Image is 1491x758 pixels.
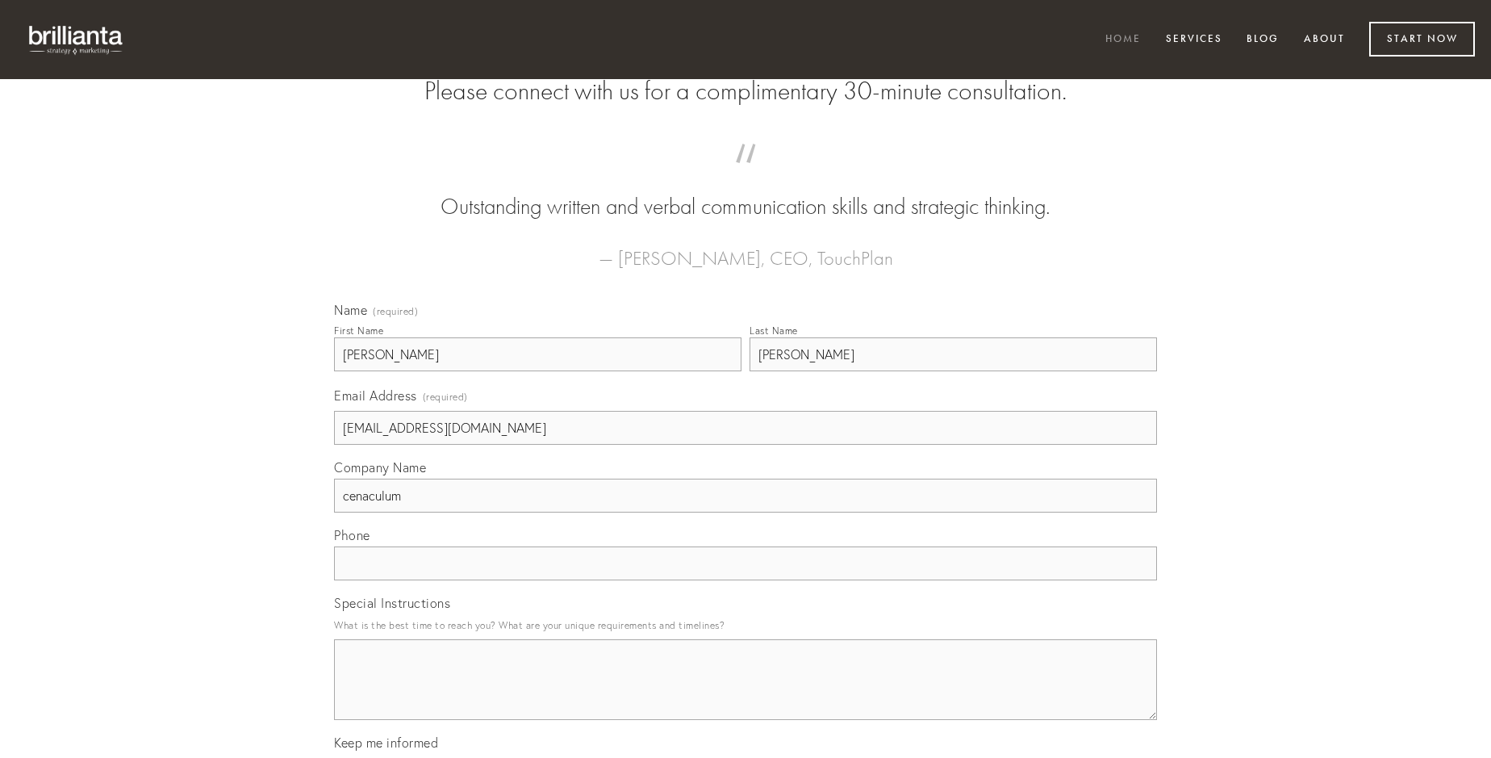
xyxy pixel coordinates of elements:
[334,325,383,337] div: First Name
[750,325,798,337] div: Last Name
[334,459,426,475] span: Company Name
[334,735,438,751] span: Keep me informed
[1155,27,1233,53] a: Services
[1095,27,1151,53] a: Home
[334,614,1157,636] p: What is the best time to reach you? What are your unique requirements and timelines?
[334,387,417,404] span: Email Address
[1369,22,1475,57] a: Start Now
[373,307,418,316] span: (required)
[423,386,468,408] span: (required)
[360,160,1131,223] blockquote: Outstanding written and verbal communication skills and strategic thinking.
[334,595,450,611] span: Special Instructions
[360,223,1131,274] figcaption: — [PERSON_NAME], CEO, TouchPlan
[334,76,1157,107] h2: Please connect with us for a complimentary 30-minute consultation.
[1293,27,1355,53] a: About
[1236,27,1289,53] a: Blog
[334,527,370,543] span: Phone
[16,16,137,63] img: brillianta - research, strategy, marketing
[334,302,367,318] span: Name
[360,160,1131,191] span: “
